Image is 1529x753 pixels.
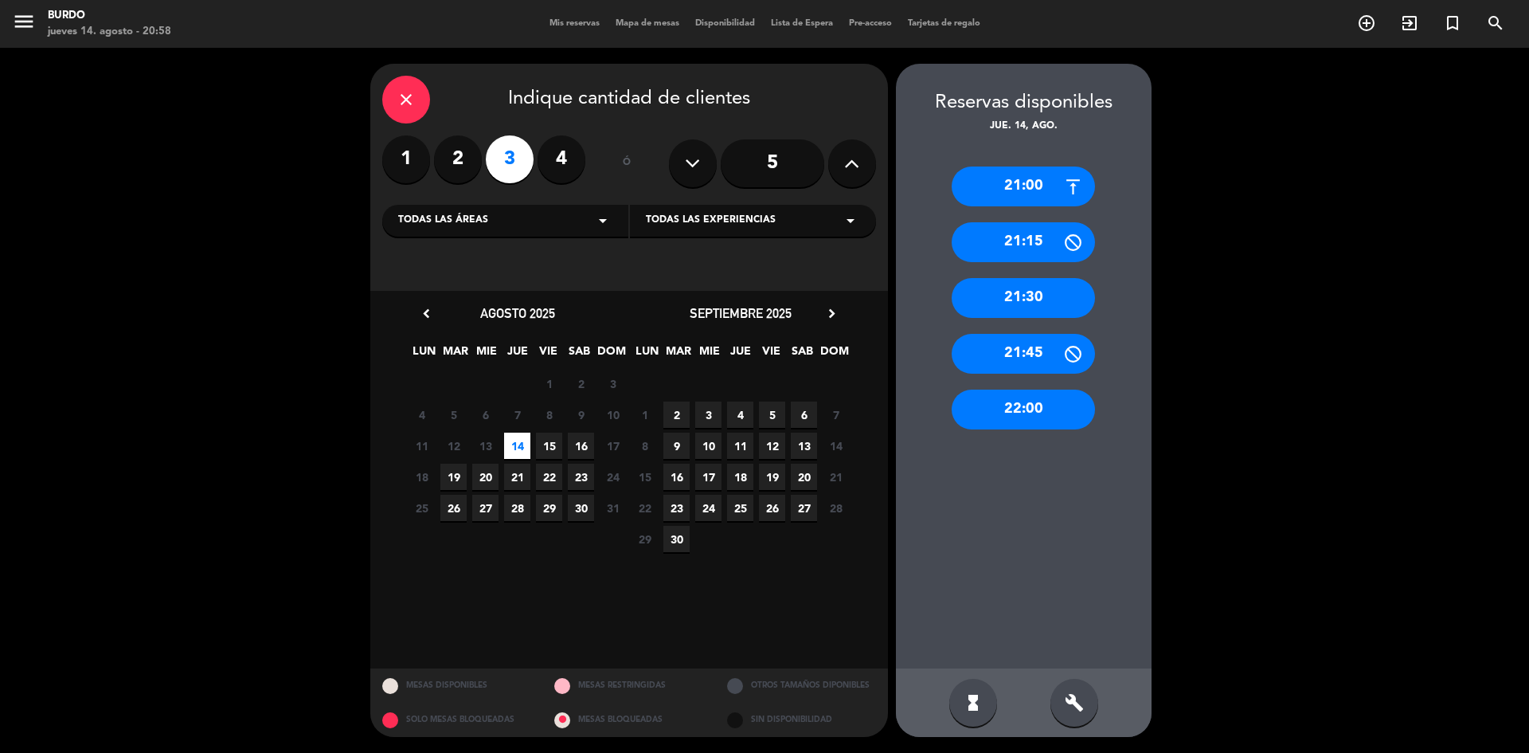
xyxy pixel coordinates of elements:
[12,10,36,39] button: menu
[536,402,562,428] span: 8
[542,703,715,737] div: MESAS BLOQUEADAS
[434,135,482,183] label: 2
[504,495,530,521] span: 28
[397,90,416,109] i: close
[370,703,543,737] div: SOLO MESAS BLOQUEADAS
[600,495,626,521] span: 31
[440,464,467,490] span: 19
[823,464,849,490] span: 21
[758,342,784,368] span: VIE
[480,305,555,321] span: agosto 2025
[759,495,785,521] span: 26
[600,433,626,459] span: 17
[536,495,562,521] span: 29
[1486,14,1505,33] i: search
[568,433,594,459] span: 16
[472,402,499,428] span: 6
[504,464,530,490] span: 21
[687,19,763,28] span: Disponibilidad
[472,433,499,459] span: 13
[690,305,792,321] span: septiembre 2025
[12,10,36,33] i: menu
[568,371,594,397] span: 2
[759,464,785,490] span: 19
[727,433,753,459] span: 11
[542,669,715,703] div: MESAS RESTRINGIDAS
[715,703,888,737] div: SIN DISPONIBILIDAD
[48,8,171,24] div: Burdo
[409,464,435,490] span: 18
[952,390,1095,429] div: 22:00
[841,19,900,28] span: Pre-acceso
[600,371,626,397] span: 3
[542,19,608,28] span: Mis reservas
[823,402,849,428] span: 7
[632,402,658,428] span: 1
[791,495,817,521] span: 27
[566,342,592,368] span: SAB
[715,669,888,703] div: OTROS TAMAÑOS DIPONIBLES
[952,222,1095,262] div: 21:15
[593,211,612,230] i: arrow_drop_down
[663,464,690,490] span: 16
[472,495,499,521] span: 27
[600,402,626,428] span: 10
[1357,14,1376,33] i: add_circle_outline
[696,342,722,368] span: MIE
[695,433,721,459] span: 10
[472,464,499,490] span: 20
[398,213,488,229] span: Todas las áreas
[1065,693,1084,712] i: build
[759,433,785,459] span: 12
[759,402,785,428] span: 5
[411,342,437,368] span: LUN
[727,342,753,368] span: JUE
[791,433,817,459] span: 13
[1400,14,1419,33] i: exit_to_app
[597,342,624,368] span: DOM
[600,464,626,490] span: 24
[440,495,467,521] span: 26
[763,19,841,28] span: Lista de Espera
[727,464,753,490] span: 18
[841,211,860,230] i: arrow_drop_down
[536,433,562,459] span: 15
[536,464,562,490] span: 22
[789,342,815,368] span: SAB
[608,19,687,28] span: Mapa de mesas
[370,669,543,703] div: MESAS DISPONIBLES
[823,433,849,459] span: 14
[486,135,534,183] label: 3
[634,342,660,368] span: LUN
[695,464,721,490] span: 17
[382,76,876,124] div: Indique cantidad de clientes
[952,334,1095,374] div: 21:45
[695,402,721,428] span: 3
[48,24,171,40] div: jueves 14. agosto - 20:58
[536,371,562,397] span: 1
[538,135,585,183] label: 4
[823,495,849,521] span: 28
[418,305,435,322] i: chevron_left
[632,464,658,490] span: 15
[632,433,658,459] span: 8
[663,433,690,459] span: 9
[646,213,776,229] span: Todas las experiencias
[663,402,690,428] span: 2
[900,19,988,28] span: Tarjetas de regalo
[663,526,690,552] span: 30
[952,167,1095,206] div: 21:00
[663,495,690,521] span: 23
[727,495,753,521] span: 25
[727,402,753,428] span: 4
[964,693,983,712] i: hourglass_full
[440,402,467,428] span: 5
[665,342,691,368] span: MAR
[409,495,435,521] span: 25
[823,305,840,322] i: chevron_right
[504,433,530,459] span: 14
[632,526,658,552] span: 29
[382,135,430,183] label: 1
[535,342,561,368] span: VIE
[952,278,1095,318] div: 21:30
